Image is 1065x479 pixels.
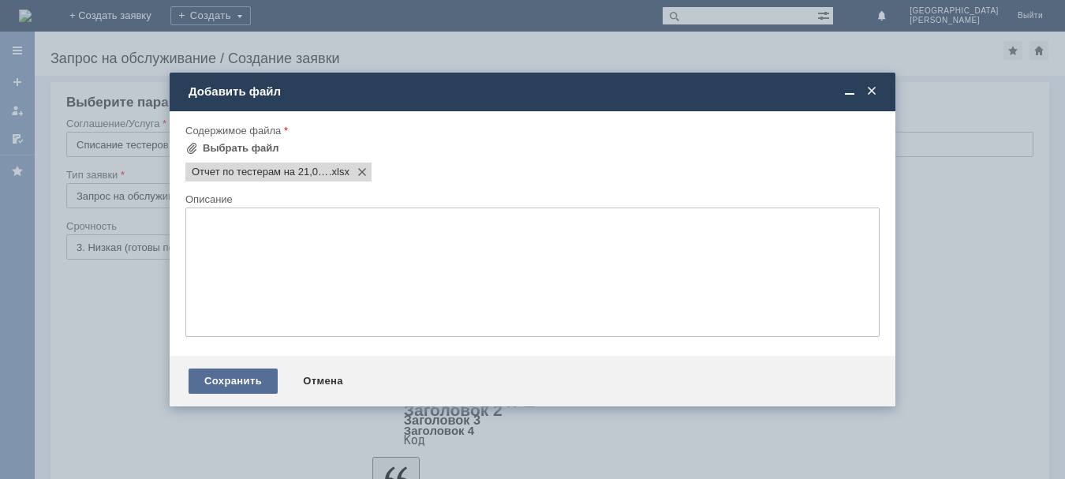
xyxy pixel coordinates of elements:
[185,125,876,136] div: Содержимое файла
[192,166,329,178] span: Отчет по тестерам на 21,08,25.xlsx
[203,142,279,155] div: Выбрать файл
[329,166,349,178] span: Отчет по тестерам на 21,08,25.xlsx
[185,194,876,204] div: Описание
[6,6,230,19] div: Добрый вечер! Прошу списать тестеры.
[864,84,880,99] span: Закрыть
[842,84,858,99] span: Свернуть (Ctrl + M)
[189,84,880,99] div: Добавить файл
